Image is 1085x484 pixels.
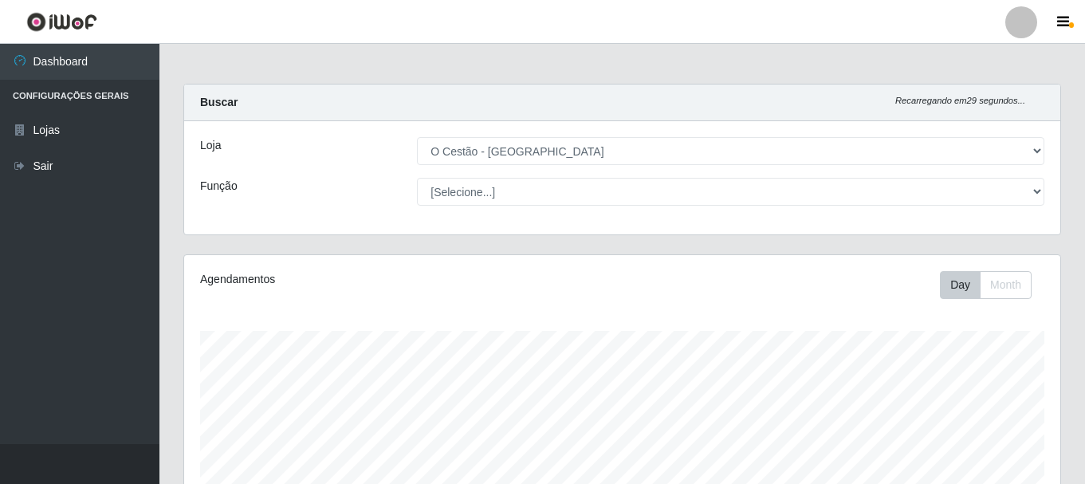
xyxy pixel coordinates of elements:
[980,271,1032,299] button: Month
[26,12,97,32] img: CoreUI Logo
[200,271,538,288] div: Agendamentos
[940,271,981,299] button: Day
[940,271,1044,299] div: Toolbar with button groups
[200,96,238,108] strong: Buscar
[200,178,238,195] label: Função
[895,96,1025,105] i: Recarregando em 29 segundos...
[940,271,1032,299] div: First group
[200,137,221,154] label: Loja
